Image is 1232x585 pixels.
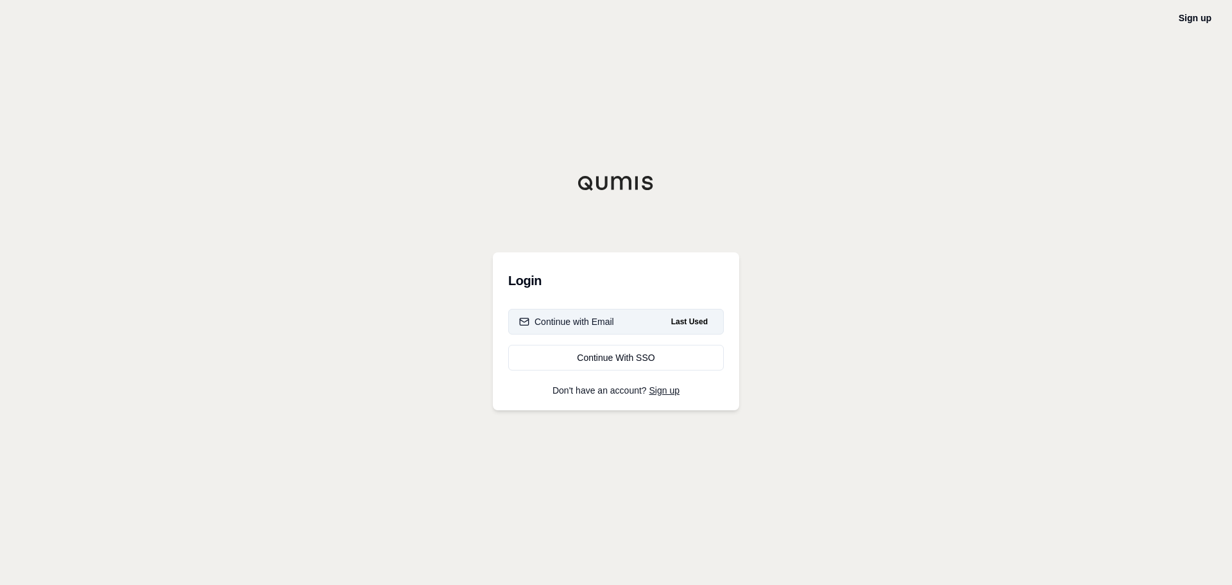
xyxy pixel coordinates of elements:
[508,386,724,395] p: Don't have an account?
[519,315,614,328] div: Continue with Email
[508,309,724,335] button: Continue with EmailLast Used
[508,345,724,371] a: Continue With SSO
[666,314,713,329] span: Last Used
[649,385,680,396] a: Sign up
[577,175,654,191] img: Qumis
[519,351,713,364] div: Continue With SSO
[1179,13,1211,23] a: Sign up
[508,268,724,293] h3: Login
